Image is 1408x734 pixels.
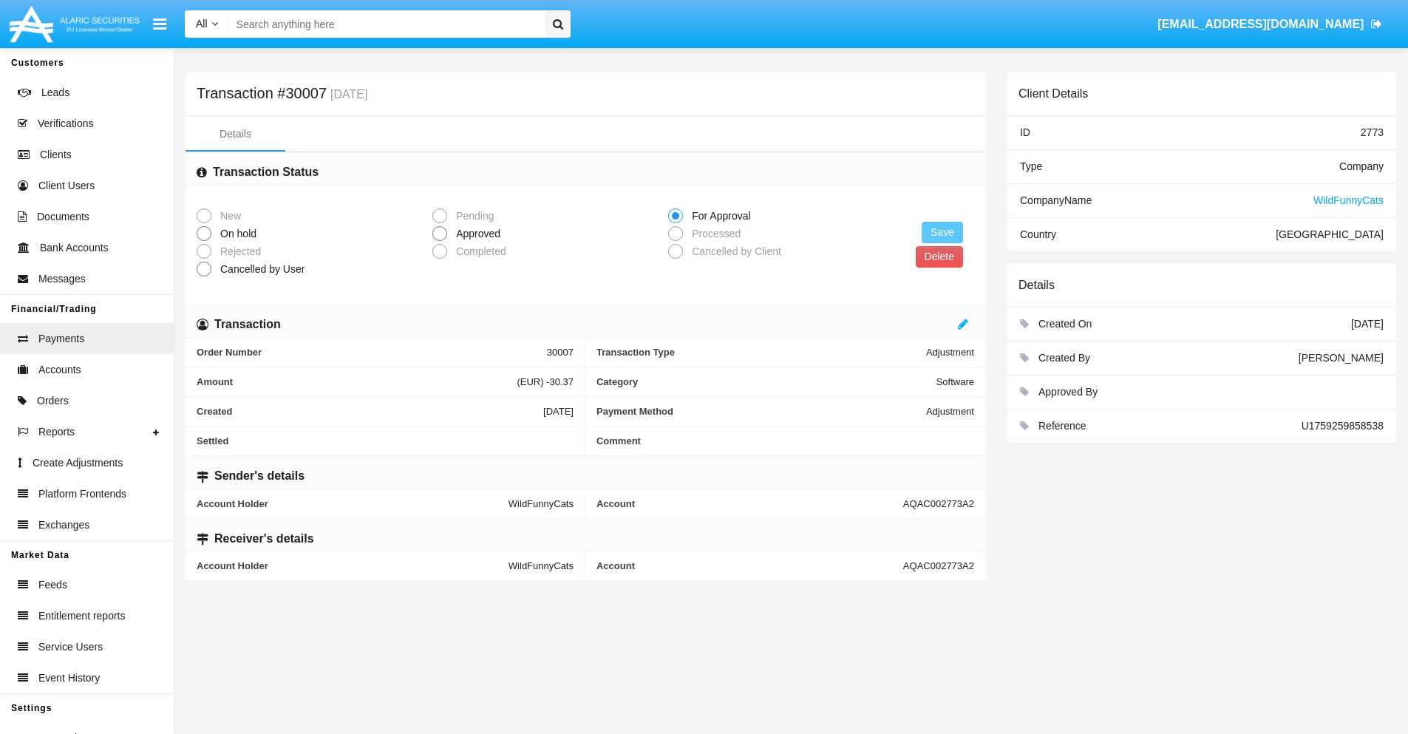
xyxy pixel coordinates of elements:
[683,208,754,224] span: For Approval
[1276,228,1384,240] span: [GEOGRAPHIC_DATA]
[447,244,510,259] span: Completed
[517,376,574,387] span: (EUR) -30.37
[197,87,367,101] h5: Transaction #30007
[916,246,963,268] button: Delete
[509,560,574,571] span: WildFunnyCats
[211,244,265,259] span: Rejected
[38,331,84,347] span: Payments
[1038,318,1092,330] span: Created On
[38,608,126,624] span: Entitlement reports
[7,2,142,46] img: Logo image
[903,498,974,509] span: AQAC002773A2
[38,424,75,440] span: Reports
[229,10,540,38] input: Search
[1339,160,1384,172] span: Company
[683,244,785,259] span: Cancelled by Client
[33,455,123,471] span: Create Adjustments
[197,435,574,446] span: Settled
[1351,318,1384,330] span: [DATE]
[37,393,69,409] span: Orders
[41,85,69,101] span: Leads
[1151,4,1390,45] a: [EMAIL_ADDRESS][DOMAIN_NAME]
[211,226,260,242] span: On hold
[40,147,72,163] span: Clients
[596,560,903,571] span: Account
[327,89,367,101] small: [DATE]
[38,670,100,686] span: Event History
[196,18,208,30] span: All
[38,362,81,378] span: Accounts
[596,376,936,387] span: Category
[1313,194,1384,206] span: WildFunnyCats
[211,262,308,277] span: Cancelled by User
[1038,352,1090,364] span: Created By
[936,376,974,387] span: Software
[1020,228,1056,240] span: Country
[1020,160,1042,172] span: Type
[40,240,109,256] span: Bank Accounts
[185,16,229,32] a: All
[38,116,93,132] span: Verifications
[903,560,974,571] span: AQAC002773A2
[197,376,517,387] span: Amount
[683,226,744,242] span: Processed
[922,222,963,243] button: Save
[547,347,574,358] span: 30007
[447,208,497,224] span: Pending
[197,498,509,509] span: Account Holder
[1157,18,1364,30] span: [EMAIL_ADDRESS][DOMAIN_NAME]
[214,316,281,333] h6: Transaction
[596,498,903,509] span: Account
[197,406,543,417] span: Created
[38,517,89,533] span: Exchanges
[1302,420,1384,432] span: U1759259858538
[543,406,574,417] span: [DATE]
[38,178,95,194] span: Client Users
[926,406,974,417] span: Adjustment
[38,271,86,287] span: Messages
[1018,278,1055,292] h6: Details
[1020,126,1030,138] span: ID
[447,226,504,242] span: Approved
[596,406,926,417] span: Payment Method
[214,468,305,484] h6: Sender's details
[926,347,974,358] span: Adjustment
[1038,420,1086,432] span: Reference
[38,486,126,502] span: Platform Frontends
[214,531,314,547] h6: Receiver's details
[213,164,319,180] h6: Transaction Status
[1018,86,1088,101] h6: Client Details
[1361,126,1384,138] span: 2773
[211,208,245,224] span: New
[197,560,509,571] span: Account Holder
[596,347,926,358] span: Transaction Type
[1038,386,1098,398] span: Approved By
[1020,194,1092,206] span: Company Name
[38,577,67,593] span: Feeds
[38,639,103,655] span: Service Users
[37,209,89,225] span: Documents
[220,126,251,142] div: Details
[596,435,974,446] span: Comment
[509,498,574,509] span: WildFunnyCats
[197,347,547,358] span: Order Number
[1299,352,1384,364] span: [PERSON_NAME]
